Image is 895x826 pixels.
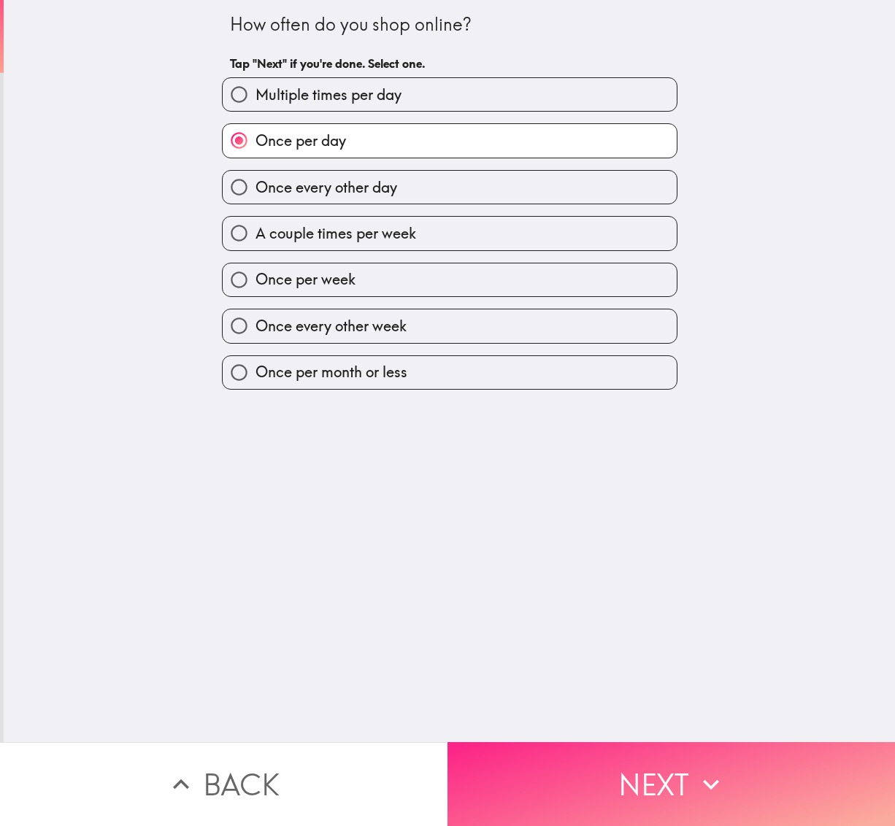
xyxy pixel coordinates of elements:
button: Next [447,742,895,826]
div: How often do you shop online? [230,12,669,37]
button: Multiple times per day [223,78,677,111]
h6: Tap "Next" if you're done. Select one. [230,55,669,72]
button: Once per week [223,263,677,296]
span: Once per day [256,131,346,151]
span: Multiple times per day [256,85,402,105]
span: Once per month or less [256,362,407,382]
button: Once per day [223,124,677,157]
span: A couple times per week [256,223,416,244]
button: Once every other week [223,309,677,342]
span: Once every other week [256,316,407,336]
button: A couple times per week [223,217,677,250]
span: Once every other day [256,177,397,198]
button: Once every other day [223,171,677,204]
button: Once per month or less [223,356,677,389]
span: Once per week [256,269,356,290]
